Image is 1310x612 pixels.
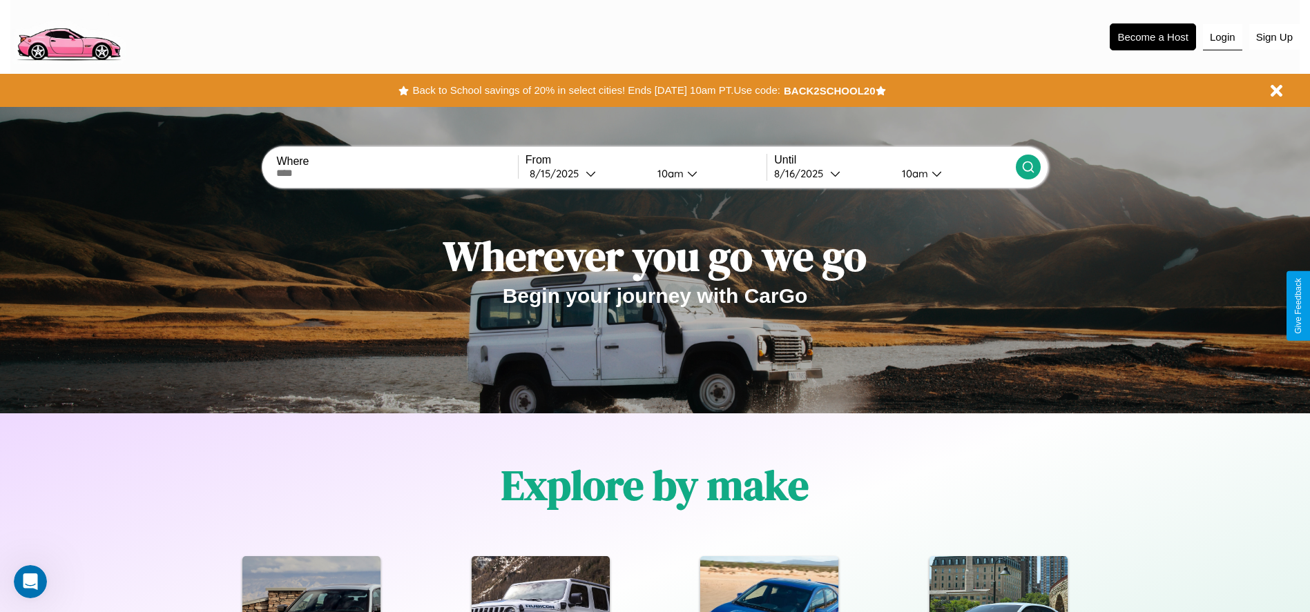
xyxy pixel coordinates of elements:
label: Until [774,154,1015,166]
button: Become a Host [1110,23,1196,50]
b: BACK2SCHOOL20 [784,85,876,97]
img: logo [10,7,126,64]
button: Sign Up [1249,24,1300,50]
div: 8 / 15 / 2025 [530,167,586,180]
button: 10am [646,166,767,181]
label: From [526,154,767,166]
div: 10am [651,167,687,180]
label: Where [276,155,517,168]
div: Give Feedback [1293,278,1303,334]
button: Login [1203,24,1242,50]
div: 10am [895,167,932,180]
button: Back to School savings of 20% in select cities! Ends [DATE] 10am PT.Use code: [409,81,783,100]
button: 8/15/2025 [526,166,646,181]
div: 8 / 16 / 2025 [774,167,830,180]
h1: Explore by make [501,457,809,513]
iframe: Intercom live chat [14,565,47,598]
button: 10am [891,166,1016,181]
